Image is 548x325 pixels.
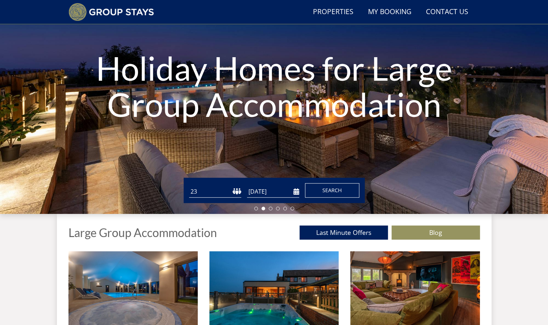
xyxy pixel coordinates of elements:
[423,4,471,20] a: Contact Us
[68,3,154,21] img: Group Stays
[82,35,466,137] h1: Holiday Homes for Large Group Accommodation
[305,183,359,198] button: Search
[68,226,217,239] h1: Large Group Accommodation
[322,187,342,194] span: Search
[300,225,388,240] a: Last Minute Offers
[310,4,356,20] a: Properties
[365,4,414,20] a: My Booking
[392,225,480,240] a: Blog
[247,186,299,198] input: Arrival Date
